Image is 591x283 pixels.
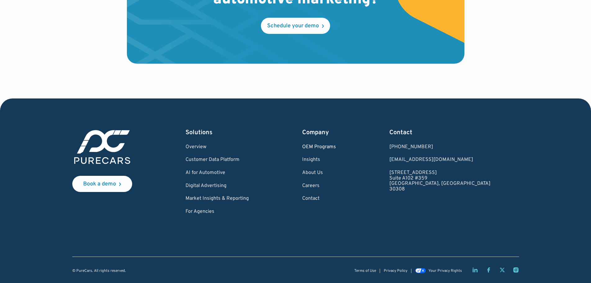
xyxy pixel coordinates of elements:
[72,176,132,192] a: Book a demo
[486,267,492,273] a: Facebook page
[499,267,505,273] a: Twitter X page
[389,144,490,150] div: [PHONE_NUMBER]
[186,196,249,202] a: Market Insights & Reporting
[513,267,519,273] a: Instagram page
[72,128,132,166] img: purecars logo
[384,269,407,273] a: Privacy Policy
[267,23,319,29] div: Schedule your demo
[186,183,249,189] a: Digital Advertising
[261,18,330,34] a: Schedule your demo
[302,157,336,163] a: Insights
[302,196,336,202] a: Contact
[83,181,116,187] div: Book a demo
[186,170,249,176] a: AI for Automotive
[302,183,336,189] a: Careers
[415,269,462,273] a: Your Privacy Rights
[186,157,249,163] a: Customer Data Platform
[389,157,490,163] a: Email us
[186,209,249,215] a: For Agencies
[72,269,126,273] div: © PureCars. All rights reserved.
[186,144,249,150] a: Overview
[389,128,490,137] div: Contact
[428,269,462,273] div: Your Privacy Rights
[354,269,376,273] a: Terms of Use
[389,170,490,192] a: [STREET_ADDRESS]Suite A102 #359[GEOGRAPHIC_DATA], [GEOGRAPHIC_DATA]30308
[472,267,478,273] a: LinkedIn page
[186,128,249,137] div: Solutions
[302,128,336,137] div: Company
[302,170,336,176] a: About Us
[302,144,336,150] a: OEM Programs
